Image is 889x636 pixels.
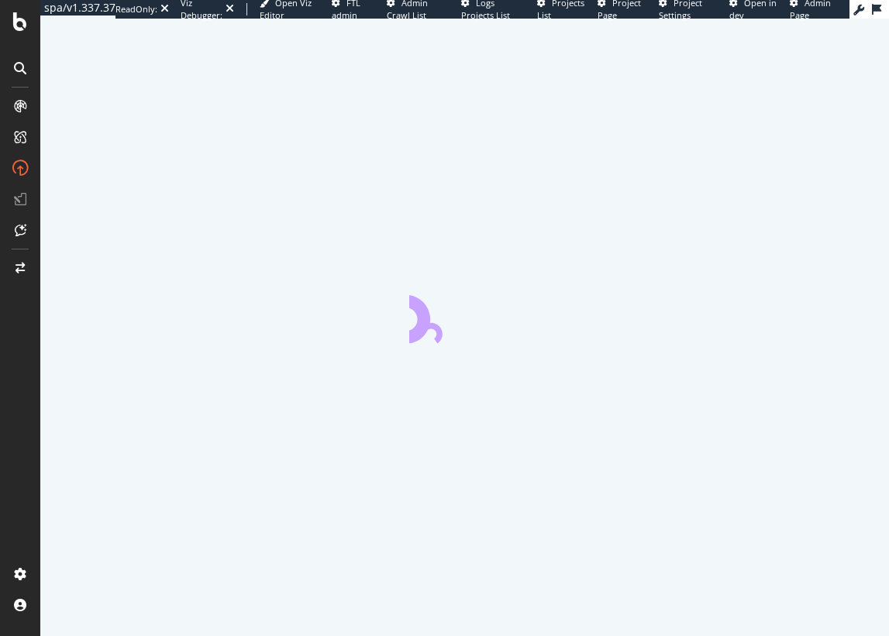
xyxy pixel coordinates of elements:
div: ReadOnly: [115,3,157,15]
div: animation [409,287,521,343]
